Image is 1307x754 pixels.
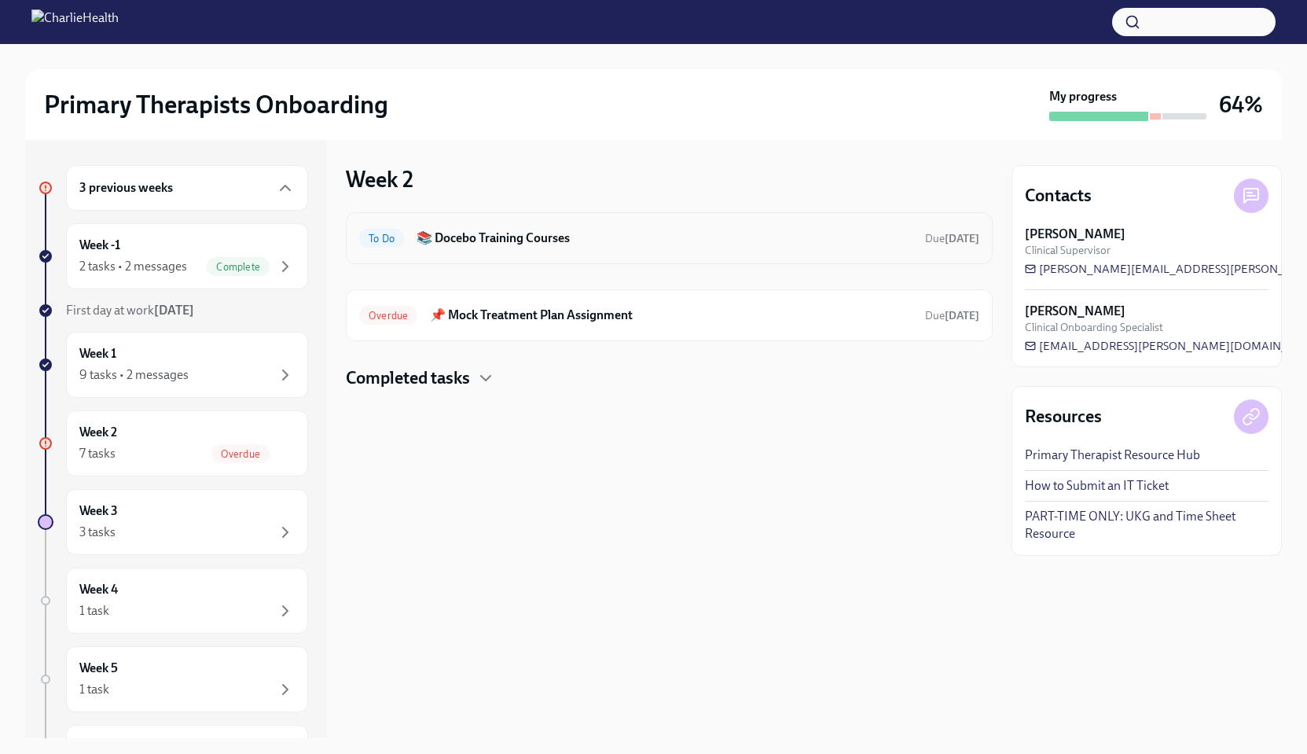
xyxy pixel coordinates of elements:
h6: 📚 Docebo Training Courses [417,230,912,247]
div: 9 tasks • 2 messages [79,366,189,384]
div: 3 tasks [79,524,116,541]
h6: Week 2 [79,424,117,441]
strong: My progress [1049,88,1117,105]
a: Overdue📌 Mock Treatment Plan AssignmentDue[DATE] [359,303,979,328]
div: 1 task [79,681,109,698]
h4: Resources [1025,405,1102,428]
span: Due [925,232,979,245]
a: Week 51 task [38,646,308,712]
h6: Week 3 [79,502,118,520]
h3: 64% [1219,90,1263,119]
h2: Primary Therapists Onboarding [44,89,388,120]
h6: 3 previous weeks [79,179,173,197]
span: Clinical Onboarding Specialist [1025,320,1163,335]
h4: Contacts [1025,184,1092,208]
h6: Week 4 [79,581,118,598]
a: Week 33 tasks [38,489,308,555]
div: 2 tasks • 2 messages [79,258,187,275]
strong: [PERSON_NAME] [1025,303,1125,320]
a: To Do📚 Docebo Training CoursesDue[DATE] [359,226,979,251]
span: Clinical Supervisor [1025,243,1111,258]
span: August 22nd, 2025 10:00 [925,308,979,323]
h6: 📌 Mock Treatment Plan Assignment [430,307,912,324]
div: 3 previous weeks [66,165,308,211]
a: Week 41 task [38,568,308,634]
a: Week -12 tasks • 2 messagesComplete [38,223,308,289]
h6: Week 5 [79,660,118,677]
a: First day at work[DATE] [38,302,308,319]
h6: Week 1 [79,345,116,362]
div: Completed tasks [346,366,993,390]
span: Complete [207,261,270,273]
a: How to Submit an IT Ticket [1025,477,1169,495]
h3: Week 2 [346,165,413,193]
span: Overdue [211,448,270,460]
a: PART-TIME ONLY: UKG and Time Sheet Resource [1025,508,1268,543]
strong: [DATE] [945,309,979,322]
span: First day at work [66,303,194,318]
a: Week 19 tasks • 2 messages [38,332,308,398]
span: Overdue [359,310,417,322]
span: Due [925,309,979,322]
a: Week 27 tasksOverdue [38,410,308,476]
strong: [PERSON_NAME] [1025,226,1125,243]
span: August 26th, 2025 10:00 [925,231,979,246]
div: 1 task [79,602,109,620]
a: Primary Therapist Resource Hub [1025,447,1200,464]
img: CharlieHealth [31,9,119,35]
strong: [DATE] [154,303,194,318]
strong: [DATE] [945,232,979,245]
h4: Completed tasks [346,366,470,390]
div: 7 tasks [79,445,116,462]
h6: Week -1 [79,237,120,254]
span: To Do [359,233,404,245]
